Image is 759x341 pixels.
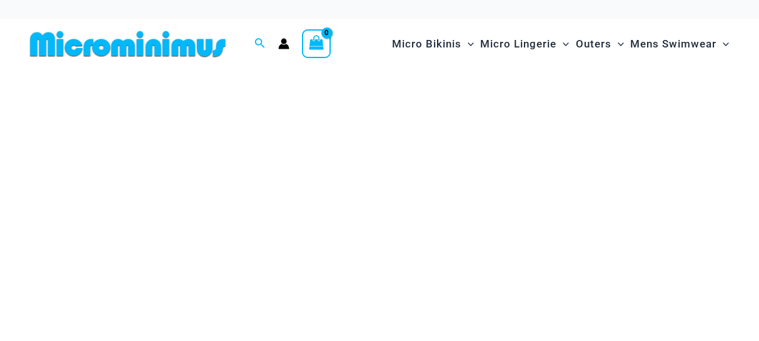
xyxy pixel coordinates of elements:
a: View Shopping Cart, empty [302,29,331,58]
nav: Site Navigation [387,23,734,65]
a: Account icon link [278,38,289,49]
span: Outers [576,28,611,60]
span: Mens Swimwear [630,28,716,60]
a: Mens SwimwearMenu ToggleMenu Toggle [627,25,732,63]
img: MM SHOP LOGO FLAT [25,30,231,58]
span: Menu Toggle [611,28,624,60]
span: Micro Bikinis [392,28,461,60]
span: Menu Toggle [556,28,569,60]
span: Micro Lingerie [480,28,556,60]
a: Micro LingerieMenu ToggleMenu Toggle [477,25,572,63]
a: Search icon link [254,36,266,52]
span: Menu Toggle [461,28,474,60]
a: OutersMenu ToggleMenu Toggle [573,25,627,63]
span: Menu Toggle [716,28,729,60]
a: Micro BikinisMenu ToggleMenu Toggle [389,25,477,63]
